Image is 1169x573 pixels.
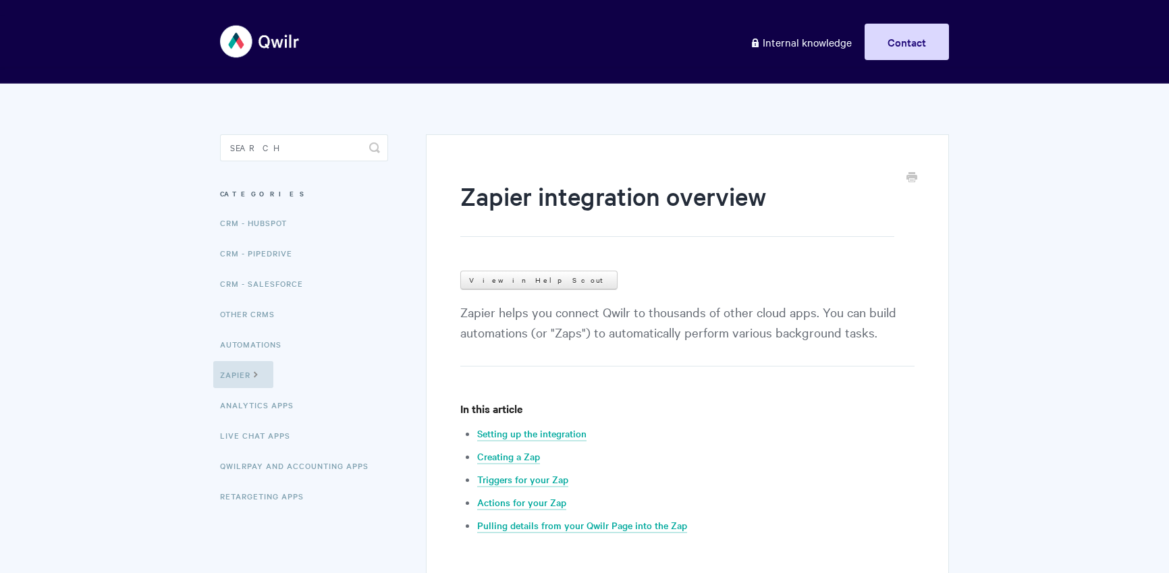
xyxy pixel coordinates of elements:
[220,422,300,449] a: Live Chat Apps
[220,331,292,358] a: Automations
[220,483,314,510] a: Retargeting Apps
[477,427,587,441] a: Setting up the integration
[220,300,285,327] a: Other CRMs
[220,134,388,161] input: Search
[865,24,949,60] a: Contact
[213,361,273,388] a: Zapier
[477,472,568,487] a: Triggers for your Zap
[220,16,300,67] img: Qwilr Help Center
[460,179,894,237] h1: Zapier integration overview
[460,302,915,366] p: Zapier helps you connect Qwilr to thousands of other cloud apps. You can build automations (or "Z...
[477,518,687,533] a: Pulling details from your Qwilr Page into the Zap
[220,452,379,479] a: QwilrPay and Accounting Apps
[220,270,313,297] a: CRM - Salesforce
[906,171,917,186] a: Print this Article
[460,400,915,417] h4: In this article
[220,240,302,267] a: CRM - Pipedrive
[220,391,304,418] a: Analytics Apps
[740,24,862,60] a: Internal knowledge
[477,449,540,464] a: Creating a Zap
[220,209,297,236] a: CRM - HubSpot
[460,271,618,290] a: View in Help Scout
[477,495,566,510] a: Actions for your Zap
[220,182,388,206] h3: Categories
